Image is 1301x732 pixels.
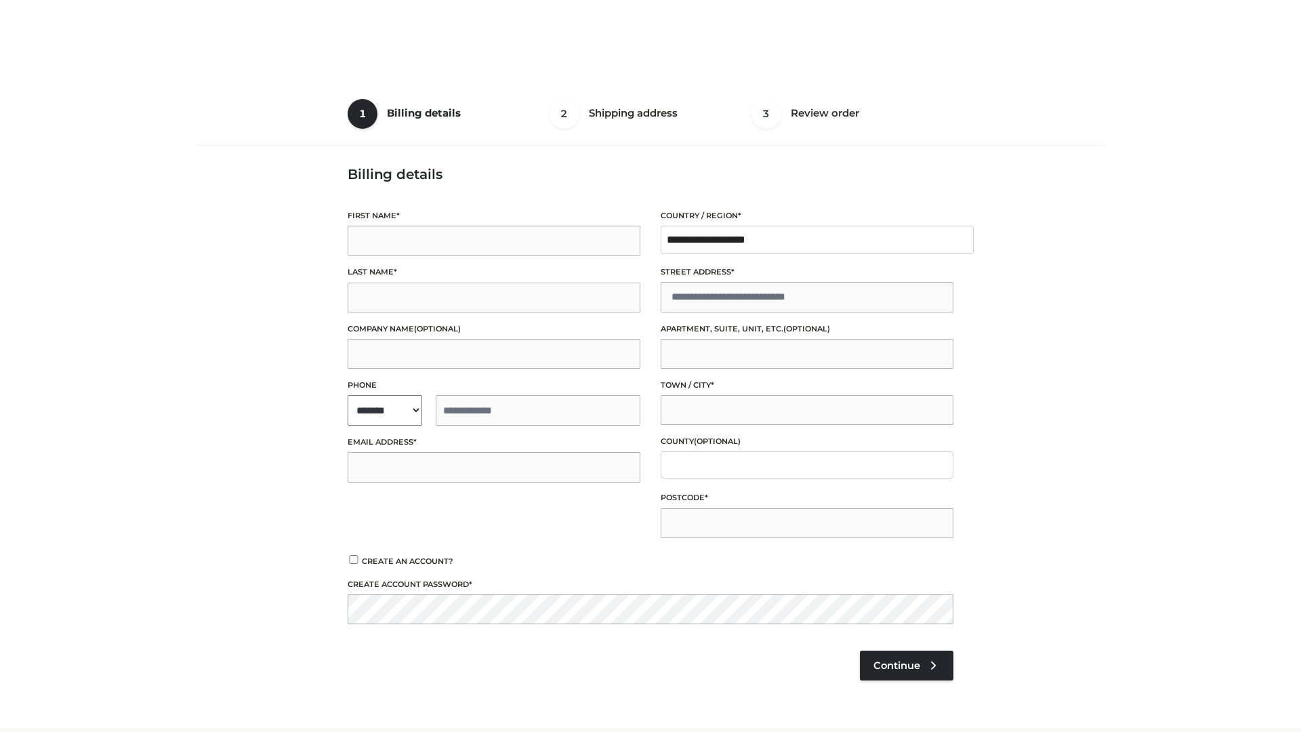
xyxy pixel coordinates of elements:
input: Create an account? [348,555,360,564]
label: Company name [348,323,640,335]
label: Country / Region [661,209,953,222]
label: Town / City [661,379,953,392]
span: Review order [791,106,859,119]
label: Last name [348,266,640,279]
label: Apartment, suite, unit, etc. [661,323,953,335]
span: Create an account? [362,556,453,566]
span: (optional) [694,436,741,446]
label: Postcode [661,491,953,504]
label: Street address [661,266,953,279]
label: Create account password [348,578,953,591]
label: First name [348,209,640,222]
span: Continue [873,659,920,672]
label: Phone [348,379,640,392]
span: Shipping address [589,106,678,119]
a: Continue [860,651,953,680]
span: Billing details [387,106,461,119]
span: 3 [751,99,781,129]
span: 1 [348,99,377,129]
label: Email address [348,436,640,449]
span: (optional) [783,324,830,333]
h3: Billing details [348,166,953,182]
span: (optional) [414,324,461,333]
span: 2 [550,99,579,129]
label: County [661,435,953,448]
